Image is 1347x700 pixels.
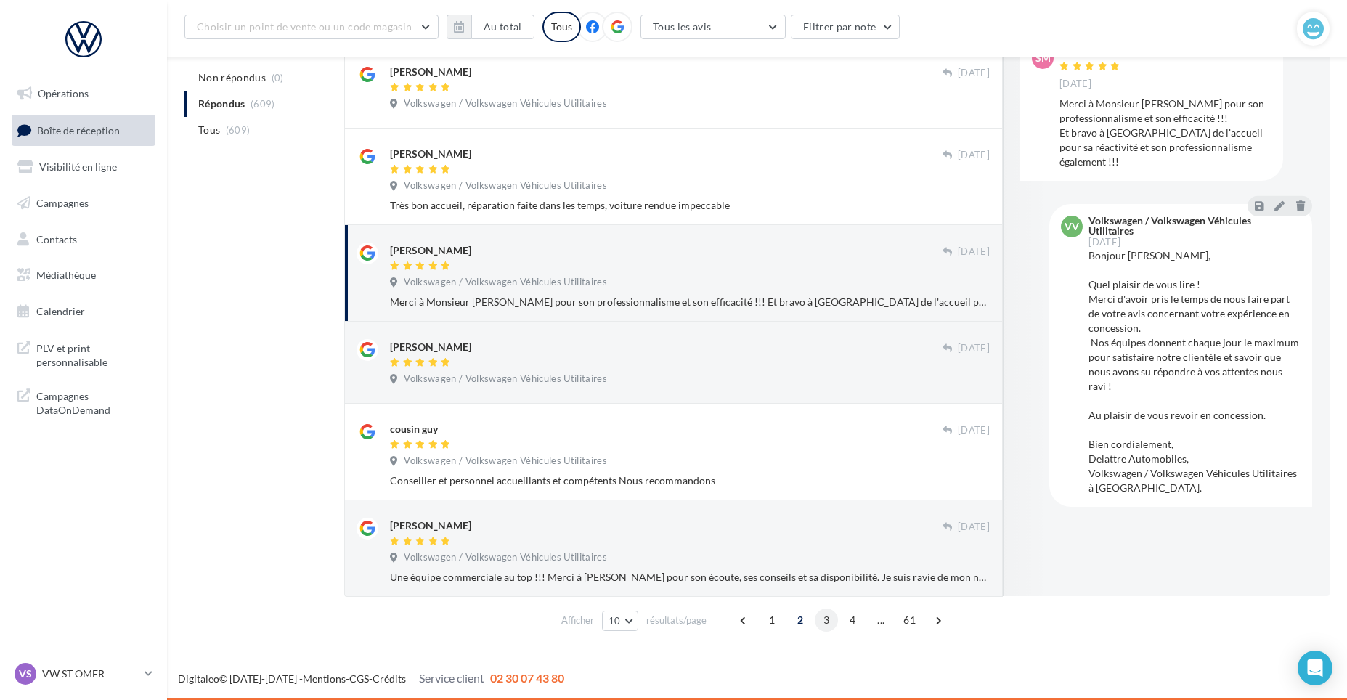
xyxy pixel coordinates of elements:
button: Au total [447,15,534,39]
a: Visibilité en ligne [9,152,158,182]
span: 1 [760,609,784,632]
div: Merci à Monsieur [PERSON_NAME] pour son professionnalisme et son efficacité !!! Et bravo à [GEOGR... [1059,97,1271,169]
div: cousin guy [390,422,438,436]
span: [DATE] [958,149,990,162]
div: [PERSON_NAME] [390,518,471,533]
a: Campagnes DataOnDemand [9,380,158,423]
span: Campagnes DataOnDemand [36,386,150,418]
a: Crédits [373,672,406,685]
div: Conseiller et personnel accueillants et compétents Nous recommandons [390,473,990,488]
a: Mentions [303,672,346,685]
span: Boîte de réception [37,123,120,136]
span: 3 [815,609,838,632]
span: 61 [898,609,921,632]
a: Opérations [9,78,158,109]
a: Campagnes [9,188,158,219]
span: [DATE] [1088,237,1120,247]
button: Filtrer par note [791,15,900,39]
span: Volkswagen / Volkswagen Véhicules Utilitaires [404,373,607,386]
span: Volkswagen / Volkswagen Véhicules Utilitaires [404,179,607,192]
div: Bonjour [PERSON_NAME], Quel plaisir de vous lire ! Merci d'avoir pris le temps de nous faire part... [1088,248,1301,495]
span: Afficher [561,614,594,627]
button: Choisir un point de vente ou un code magasin [184,15,439,39]
a: Contacts [9,224,158,255]
div: [PERSON_NAME] [390,65,471,79]
span: [DATE] [958,67,990,80]
a: Boîte de réception [9,115,158,146]
span: 02 30 07 43 80 [490,671,564,685]
span: ... [869,609,892,632]
span: [DATE] [958,424,990,437]
span: Campagnes [36,197,89,209]
span: Opérations [38,87,89,99]
span: Calendrier [36,305,85,317]
span: 4 [841,609,864,632]
div: Une équipe commerciale au top !!! Merci à [PERSON_NAME] pour son écoute, ses conseils et sa dispo... [390,570,990,585]
a: PLV et print personnalisable [9,333,158,375]
div: [PERSON_NAME] [390,147,471,161]
div: [PERSON_NAME] [390,340,471,354]
span: VS [19,667,32,681]
a: Calendrier [9,296,158,327]
span: Volkswagen / Volkswagen Véhicules Utilitaires [404,97,607,110]
div: Très bon accueil, réparation faite dans les temps, voiture rendue impeccable [390,198,990,213]
button: 10 [602,611,639,631]
span: Visibilité en ligne [39,160,117,173]
button: Tous les avis [640,15,786,39]
span: [DATE] [958,342,990,355]
span: Médiathèque [36,269,96,281]
div: [PERSON_NAME] [390,243,471,258]
a: VS VW ST OMER [12,660,155,688]
span: 10 [609,615,621,627]
span: 2 [789,609,812,632]
span: (609) [226,124,251,136]
div: Open Intercom Messenger [1298,651,1332,685]
div: Tous [542,12,581,42]
span: [DATE] [958,521,990,534]
span: (0) [272,72,284,84]
span: Volkswagen / Volkswagen Véhicules Utilitaires [404,551,607,564]
span: Non répondus [198,70,266,85]
span: sm [1035,51,1051,65]
span: Volkswagen / Volkswagen Véhicules Utilitaires [404,276,607,289]
div: Volkswagen / Volkswagen Véhicules Utilitaires [1088,216,1298,236]
span: Service client [419,671,484,685]
span: [DATE] [1059,78,1091,91]
div: [PERSON_NAME] [1059,47,1141,57]
span: Tous [198,123,220,137]
a: Médiathèque [9,260,158,290]
p: VW ST OMER [42,667,139,681]
span: Contacts [36,232,77,245]
span: Tous les avis [653,20,712,33]
span: © [DATE]-[DATE] - - - [178,672,564,685]
span: PLV et print personnalisable [36,338,150,370]
button: Au total [471,15,534,39]
span: [DATE] [958,245,990,259]
span: résultats/page [646,614,707,627]
span: Volkswagen / Volkswagen Véhicules Utilitaires [404,455,607,468]
div: Merci à Monsieur [PERSON_NAME] pour son professionnalisme et son efficacité !!! Et bravo à [GEOGR... [390,295,990,309]
a: CGS [349,672,369,685]
span: Choisir un point de vente ou un code magasin [197,20,412,33]
span: VV [1065,219,1079,234]
a: Digitaleo [178,672,219,685]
